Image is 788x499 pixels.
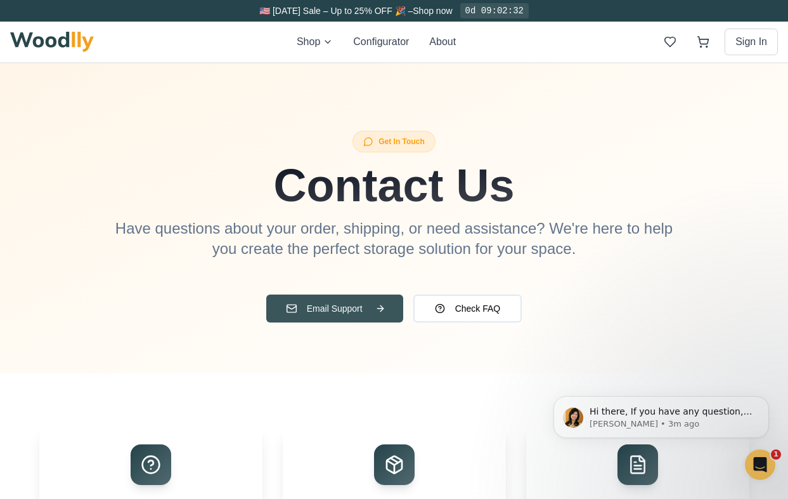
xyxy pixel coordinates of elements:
button: Email Support [266,295,403,323]
button: Sign In [725,29,778,55]
button: Check FAQ [413,295,522,323]
div: Get In Touch [352,131,435,152]
button: About [429,34,456,50]
iframe: Intercom live chat [745,449,775,480]
p: Have questions about your order, shipping, or need assistance? We're here to help you create the ... [110,218,678,259]
a: Shop now [413,6,452,16]
div: 0d 09:02:32 [460,3,529,18]
span: 🇺🇸 [DATE] Sale – Up to 25% OFF 🎉 – [259,6,413,16]
button: Shop [297,34,333,50]
span: 1 [771,449,781,460]
button: Configurator [353,34,409,50]
h1: Contact Us [39,163,749,208]
iframe: Intercom notifications message [534,369,788,465]
img: Woodlly [10,32,94,52]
